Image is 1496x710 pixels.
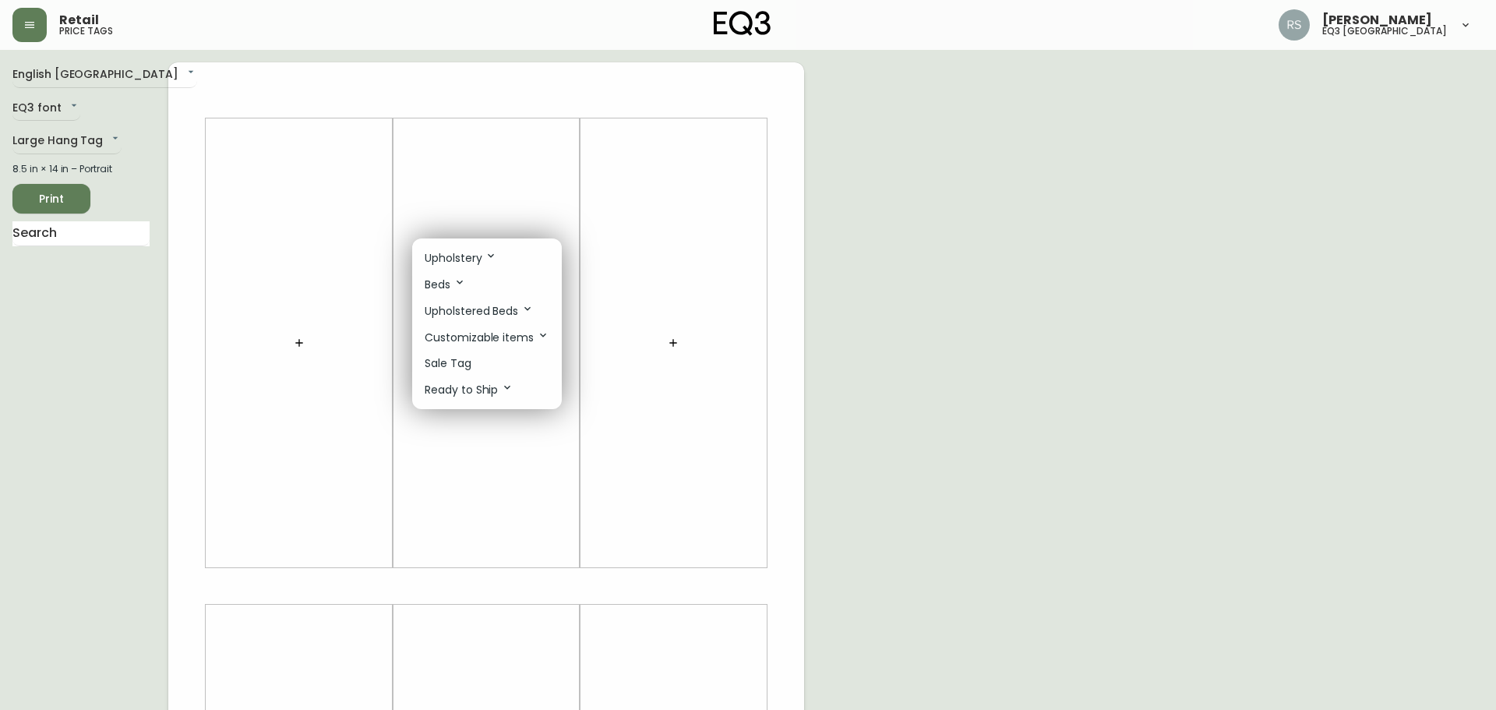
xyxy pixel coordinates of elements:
[425,381,513,398] p: Ready to Ship
[425,329,549,346] p: Customizable items
[425,249,497,267] p: Upholstery
[425,276,466,293] p: Beds
[425,302,534,320] p: Upholstered Beds
[425,355,471,372] p: Sale Tag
